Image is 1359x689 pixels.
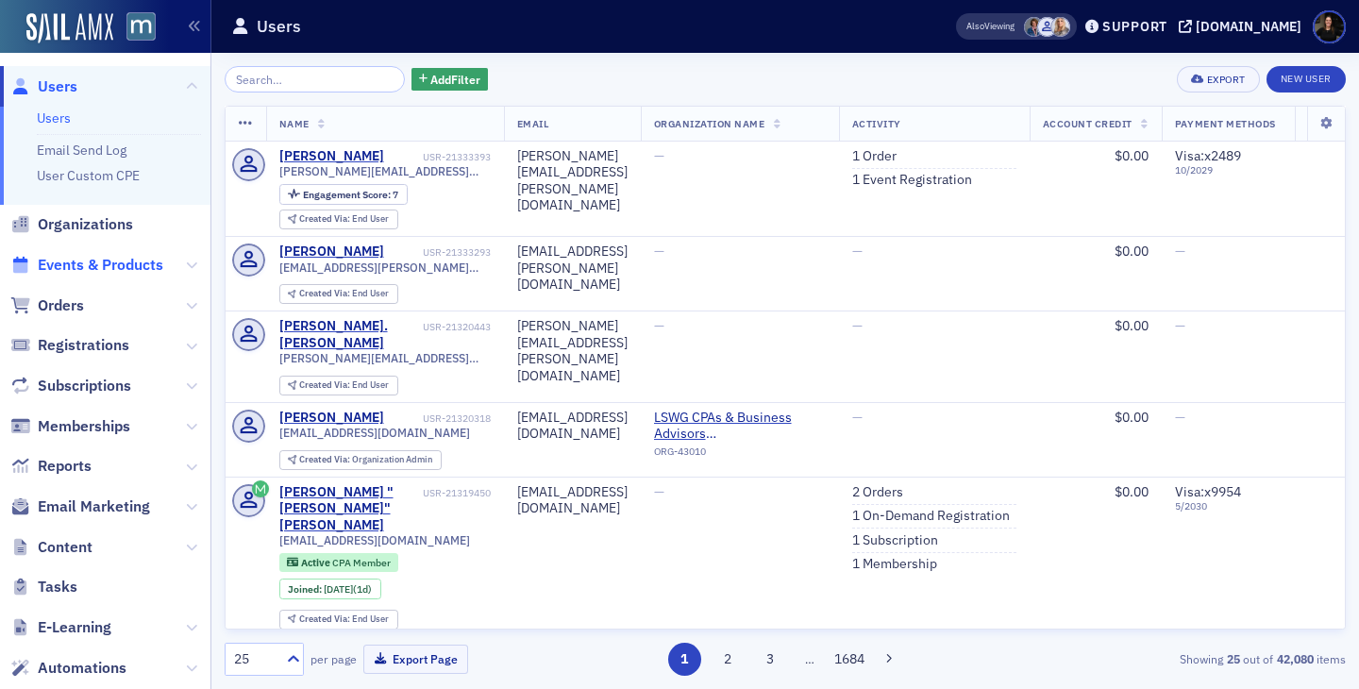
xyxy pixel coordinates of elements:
a: [PERSON_NAME] [279,148,384,165]
div: Created Via: Organization Admin [279,450,442,470]
span: E-Learning [38,617,111,638]
span: Visa : x2489 [1175,147,1241,164]
span: Tasks [38,577,77,597]
div: 7 [303,190,398,200]
span: Justin Chase [1037,17,1057,37]
span: [PERSON_NAME][EMAIL_ADDRESS][PERSON_NAME][DOMAIN_NAME] [279,351,491,365]
span: [DATE] [324,582,353,596]
span: Created Via : [299,378,352,391]
div: [PERSON_NAME].[PERSON_NAME] [279,318,420,351]
span: Organization Name [654,117,765,130]
a: Active CPA Member [287,556,390,568]
a: LSWG CPAs & Business Advisors ([GEOGRAPHIC_DATA], [GEOGRAPHIC_DATA]) [654,410,826,443]
span: — [852,409,863,426]
span: — [654,243,664,260]
a: Memberships [10,416,130,437]
span: — [852,317,863,334]
div: Created Via: End User [279,376,398,395]
div: Export [1207,75,1246,85]
div: Organization Admin [299,455,432,465]
a: Organizations [10,214,133,235]
span: Organizations [38,214,133,235]
a: View Homepage [113,12,156,44]
span: $0.00 [1115,483,1149,500]
div: 25 [234,649,276,669]
button: 1 [668,643,701,676]
span: Created Via : [299,453,352,465]
span: Account Credit [1043,117,1132,130]
h1: Users [257,15,301,38]
a: New User [1267,66,1346,92]
a: 1 On-Demand Registration [852,508,1010,525]
div: Active: Active: CPA Member [279,553,399,572]
span: [EMAIL_ADDRESS][DOMAIN_NAME] [279,426,470,440]
div: [PERSON_NAME] [279,410,384,427]
span: Users [38,76,77,97]
button: AddFilter [411,68,489,92]
div: Support [1102,18,1167,35]
div: USR-21333393 [387,151,491,163]
span: Payment Methods [1175,117,1276,130]
a: Reports [10,456,92,477]
a: 2 Orders [852,484,903,501]
a: E-Learning [10,617,111,638]
a: Users [10,76,77,97]
div: [EMAIL_ADDRESS][DOMAIN_NAME] [517,410,628,443]
a: 1 Subscription [852,532,938,549]
a: [PERSON_NAME] "[PERSON_NAME]" [PERSON_NAME] [279,484,420,534]
span: — [1175,409,1185,426]
a: Events & Products [10,255,163,276]
span: Chris Dougherty [1024,17,1044,37]
div: Engagement Score: 7 [279,184,408,205]
a: Orders [10,295,84,316]
button: Export Page [363,645,468,674]
span: Add Filter [430,71,480,88]
a: 1 Order [852,148,897,165]
div: [PERSON_NAME][EMAIL_ADDRESS][PERSON_NAME][DOMAIN_NAME] [517,318,628,384]
span: Engagement Score : [303,188,393,201]
a: Automations [10,658,126,679]
button: 3 [754,643,787,676]
a: User Custom CPE [37,167,140,184]
span: — [1175,317,1185,334]
span: Orders [38,295,84,316]
a: Users [37,109,71,126]
button: 2 [711,643,744,676]
span: Reports [38,456,92,477]
div: ORG-43010 [654,445,826,464]
span: — [1175,243,1185,260]
label: per page [310,650,357,667]
div: USR-21333293 [387,246,491,259]
span: Created Via : [299,613,352,625]
span: Automations [38,658,126,679]
span: CPA Member [332,556,391,569]
input: Search… [225,66,405,92]
span: Email Marketing [38,496,150,517]
div: [PERSON_NAME][EMAIL_ADDRESS][PERSON_NAME][DOMAIN_NAME] [517,148,628,214]
a: 1 Event Registration [852,172,972,189]
span: Subscriptions [38,376,131,396]
span: $0.00 [1115,243,1149,260]
div: End User [299,214,389,225]
span: $0.00 [1115,147,1149,164]
a: [PERSON_NAME] [279,244,384,260]
span: $0.00 [1115,409,1149,426]
span: Registrations [38,335,129,356]
div: Joined: 2025-09-24 00:00:00 [279,579,381,599]
span: Created Via : [299,212,352,225]
a: Email Send Log [37,142,126,159]
div: USR-21319450 [423,487,491,499]
span: $0.00 [1115,317,1149,334]
div: Also [966,20,984,32]
a: 1 Membership [852,556,937,573]
img: SailAMX [26,13,113,43]
button: [DOMAIN_NAME] [1179,20,1308,33]
div: [EMAIL_ADDRESS][PERSON_NAME][DOMAIN_NAME] [517,244,628,294]
button: Export [1177,66,1259,92]
div: Created Via: End User [279,284,398,304]
div: [DOMAIN_NAME] [1196,18,1301,35]
span: — [654,147,664,164]
span: Joined : [288,583,324,596]
span: Name [279,117,310,130]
